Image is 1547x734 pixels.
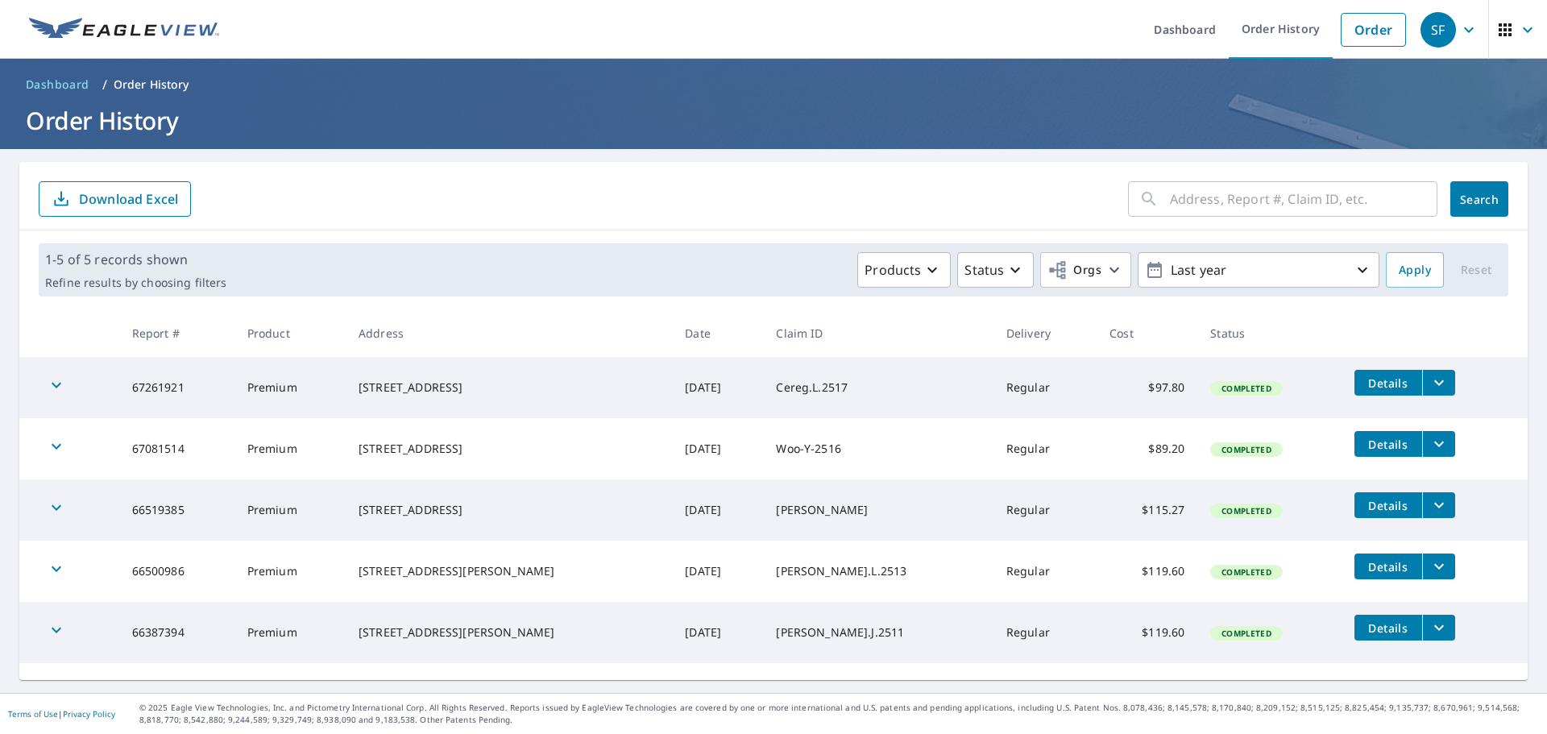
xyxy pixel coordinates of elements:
[763,541,993,602] td: [PERSON_NAME].L.2513
[19,72,96,97] a: Dashboard
[119,479,234,541] td: 66519385
[119,541,234,602] td: 66500986
[1354,370,1422,396] button: detailsBtn-67261921
[234,602,346,663] td: Premium
[1354,615,1422,641] button: detailsBtn-66387394
[119,309,234,357] th: Report #
[993,309,1097,357] th: Delivery
[234,541,346,602] td: Premium
[1097,602,1197,663] td: $119.60
[1138,252,1379,288] button: Last year
[763,309,993,357] th: Claim ID
[1422,431,1455,457] button: filesDropdownBtn-67081514
[26,77,89,93] span: Dashboard
[672,479,763,541] td: [DATE]
[1364,620,1412,636] span: Details
[139,702,1539,726] p: © 2025 Eagle View Technologies, Inc. and Pictometry International Corp. All Rights Reserved. Repo...
[119,602,234,663] td: 66387394
[63,708,115,719] a: Privacy Policy
[1354,554,1422,579] button: detailsBtn-66500986
[1212,628,1280,639] span: Completed
[993,541,1097,602] td: Regular
[79,190,178,208] p: Download Excel
[234,357,346,418] td: Premium
[19,72,1528,97] nav: breadcrumb
[993,357,1097,418] td: Regular
[1097,418,1197,479] td: $89.20
[763,357,993,418] td: Cereg.L.2517
[19,104,1528,137] h1: Order History
[672,309,763,357] th: Date
[763,479,993,541] td: [PERSON_NAME]
[1164,256,1353,284] p: Last year
[1450,181,1508,217] button: Search
[8,708,58,719] a: Terms of Use
[1422,615,1455,641] button: filesDropdownBtn-66387394
[1422,370,1455,396] button: filesDropdownBtn-67261921
[1364,375,1412,391] span: Details
[1354,492,1422,518] button: detailsBtn-66519385
[964,260,1004,280] p: Status
[359,563,659,579] div: [STREET_ADDRESS][PERSON_NAME]
[957,252,1034,288] button: Status
[1421,12,1456,48] div: SF
[1097,357,1197,418] td: $97.80
[39,181,191,217] button: Download Excel
[1212,383,1280,394] span: Completed
[1364,498,1412,513] span: Details
[763,602,993,663] td: [PERSON_NAME].J.2511
[359,502,659,518] div: [STREET_ADDRESS]
[1097,541,1197,602] td: $119.60
[1364,559,1412,574] span: Details
[119,357,234,418] td: 67261921
[763,418,993,479] td: Woo-Y-2516
[993,479,1097,541] td: Regular
[45,250,226,269] p: 1-5 of 5 records shown
[234,309,346,357] th: Product
[359,624,659,641] div: [STREET_ADDRESS][PERSON_NAME]
[1040,252,1131,288] button: Orgs
[8,709,115,719] p: |
[865,260,921,280] p: Products
[1097,479,1197,541] td: $115.27
[857,252,951,288] button: Products
[1097,309,1197,357] th: Cost
[45,276,226,290] p: Refine results by choosing filters
[1212,566,1280,578] span: Completed
[114,77,189,93] p: Order History
[1364,437,1412,452] span: Details
[672,357,763,418] td: [DATE]
[234,418,346,479] td: Premium
[1354,431,1422,457] button: detailsBtn-67081514
[1422,492,1455,518] button: filesDropdownBtn-66519385
[119,418,234,479] td: 67081514
[234,479,346,541] td: Premium
[1212,505,1280,516] span: Completed
[346,309,672,357] th: Address
[1197,309,1342,357] th: Status
[1399,260,1431,280] span: Apply
[359,379,659,396] div: [STREET_ADDRESS]
[1386,252,1444,288] button: Apply
[672,418,763,479] td: [DATE]
[993,418,1097,479] td: Regular
[102,75,107,94] li: /
[1047,260,1101,280] span: Orgs
[1463,192,1495,207] span: Search
[672,602,763,663] td: [DATE]
[359,441,659,457] div: [STREET_ADDRESS]
[1170,176,1437,222] input: Address, Report #, Claim ID, etc.
[29,18,219,42] img: EV Logo
[1212,444,1280,455] span: Completed
[672,541,763,602] td: [DATE]
[1341,13,1406,47] a: Order
[1422,554,1455,579] button: filesDropdownBtn-66500986
[993,602,1097,663] td: Regular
